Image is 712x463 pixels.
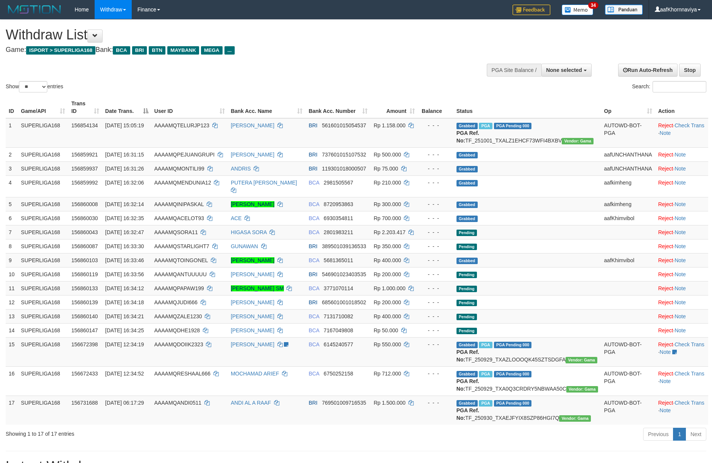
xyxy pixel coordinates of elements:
span: Rp 550.000 [374,341,401,347]
td: · [655,295,708,309]
span: AAAAMQPAPAW199 [154,285,204,291]
td: 12 [6,295,18,309]
a: Reject [658,257,673,263]
td: SUPERLIGA168 [18,197,68,211]
span: [DATE] 16:33:30 [105,243,144,249]
span: MAYBANK [167,46,199,55]
span: Grabbed [456,123,478,129]
span: 156731688 [71,400,98,406]
span: [DATE] 15:05:19 [105,122,144,128]
span: BRI [308,243,317,249]
span: Rp 1.158.000 [374,122,405,128]
div: - - - [421,122,450,129]
td: aafUNCHANTHANA [601,147,655,161]
span: Copy 3771070114 to clipboard [324,285,353,291]
span: Rp 700.000 [374,215,401,221]
td: SUPERLIGA168 [18,175,68,197]
span: Pending [456,272,477,278]
div: - - - [421,313,450,320]
span: Grabbed [456,202,478,208]
td: AUTOWD-BOT-PGA [601,118,655,148]
td: SUPERLIGA168 [18,366,68,396]
a: Note [660,378,671,384]
a: Note [675,229,686,235]
span: 156860119 [71,271,98,277]
span: AAAAMQDOIIK2323 [154,341,203,347]
label: Search: [632,81,706,92]
span: 156860043 [71,229,98,235]
span: AAAAMQACELOT93 [154,215,204,221]
select: Showentries [19,81,47,92]
th: Status [453,97,601,118]
span: 156860147 [71,327,98,333]
td: SUPERLIGA168 [18,161,68,175]
span: Rp 210.000 [374,180,401,186]
td: AUTOWD-BOT-PGA [601,396,655,425]
td: SUPERLIGA168 [18,281,68,295]
label: Show entries [6,81,63,92]
span: BCA [308,341,319,347]
img: Feedback.jpg [513,5,550,15]
span: 34 [588,2,598,9]
td: SUPERLIGA168 [18,225,68,239]
div: - - - [421,327,450,334]
td: aafUNCHANTHANA [601,161,655,175]
span: 156860140 [71,313,98,319]
img: panduan.png [605,5,643,15]
span: [DATE] 16:33:56 [105,271,144,277]
div: - - - [421,200,450,208]
a: [PERSON_NAME] [231,122,274,128]
a: [PERSON_NAME] [231,341,274,347]
span: Rp 400.000 [374,313,401,319]
span: Rp 1.000.000 [374,285,405,291]
td: · [655,175,708,197]
span: Marked by aafsoycanthlai [479,342,492,348]
td: · [655,211,708,225]
td: SUPERLIGA168 [18,267,68,281]
a: Reject [658,271,673,277]
a: Previous [643,428,673,441]
span: PGA Pending [494,371,532,377]
a: Stop [679,64,701,77]
span: 156672398 [71,341,98,347]
a: [PERSON_NAME] [231,313,274,319]
span: Copy 2801983211 to clipboard [324,229,353,235]
td: SUPERLIGA168 [18,337,68,366]
td: · [655,147,708,161]
a: Check Trans [675,400,704,406]
span: Grabbed [456,152,478,158]
span: Grabbed [456,216,478,222]
span: BCA [308,201,319,207]
a: Note [675,243,686,249]
td: TF_251001_TXALZ1EHCF73WFI4BXBV [453,118,601,148]
span: Rp 200.000 [374,271,401,277]
a: Note [675,271,686,277]
td: 7 [6,225,18,239]
a: Reject [658,122,673,128]
span: AAAAMQSORA11 [154,229,198,235]
span: BRI [308,152,317,158]
h4: Game: Bank: [6,46,467,54]
td: 5 [6,197,18,211]
span: BCA [308,285,319,291]
span: AAAAMQSTARLIGHT7 [154,243,209,249]
td: · · [655,337,708,366]
a: ANDRIS [231,166,251,172]
span: AAAAMQTOINGONEL [154,257,208,263]
span: BRI [308,166,317,172]
a: [PERSON_NAME] SM [231,285,284,291]
div: - - - [421,299,450,306]
span: Rp 500.000 [374,152,401,158]
a: Reject [658,313,673,319]
td: · [655,239,708,253]
span: AAAAMQMONTILI99 [154,166,204,172]
span: [DATE] 12:34:52 [105,371,144,377]
a: Run Auto-Refresh [618,64,678,77]
span: Copy 2981505567 to clipboard [324,180,353,186]
span: BCA [308,257,319,263]
span: Copy 7167049808 to clipboard [324,327,353,333]
a: Reject [658,341,673,347]
span: Vendor URL: https://trx31.1velocity.biz [562,138,594,144]
a: Next [686,428,706,441]
a: GUNAWAN [231,243,258,249]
